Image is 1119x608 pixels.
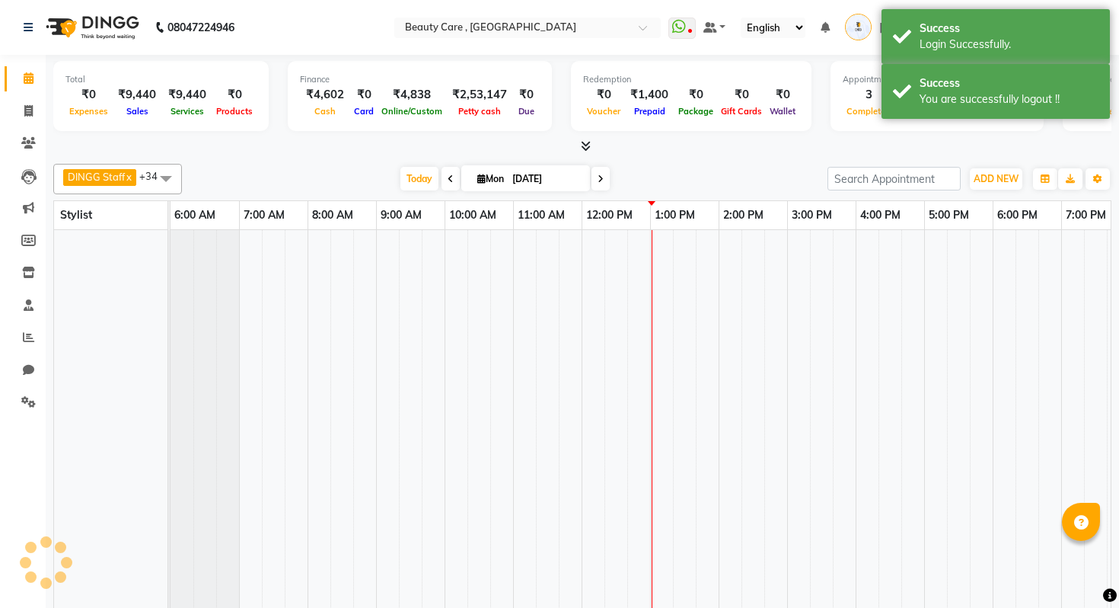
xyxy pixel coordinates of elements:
input: Search Appointment [827,167,961,190]
div: You are successfully logout !! [920,91,1098,107]
div: Finance [300,73,540,86]
span: Online/Custom [378,106,446,117]
span: Card [350,106,378,117]
div: Success [920,75,1098,91]
a: 9:00 AM [377,204,426,226]
a: 6:00 AM [171,204,219,226]
div: ₹9,440 [112,86,162,104]
a: 8:00 AM [308,204,357,226]
a: x [125,171,132,183]
div: ₹4,838 [378,86,446,104]
a: 11:00 AM [514,204,569,226]
a: 4:00 PM [856,204,904,226]
span: DINGG Staff [68,171,125,183]
div: ₹1,400 [624,86,674,104]
span: Gift Cards [717,106,766,117]
div: ₹0 [674,86,717,104]
button: ADD NEW [970,168,1022,190]
div: ₹0 [212,86,257,104]
a: 7:00 AM [240,204,289,226]
a: 5:00 PM [925,204,973,226]
div: ₹9,440 [162,86,212,104]
div: Redemption [583,73,799,86]
span: ADD NEW [974,173,1019,184]
a: 1:00 PM [651,204,699,226]
div: 3 [843,86,894,104]
input: 2025-09-01 [508,168,584,190]
a: 10:00 AM [445,204,500,226]
span: Stylist [60,208,92,222]
div: Login Successfully. [920,37,1098,53]
span: +34 [139,170,169,182]
b: 08047224946 [167,6,234,49]
span: Today [400,167,438,190]
span: Prepaid [630,106,669,117]
div: Appointment [843,73,1031,86]
div: ₹2,53,147 [446,86,513,104]
span: Completed [843,106,894,117]
span: Sales [123,106,152,117]
div: ₹0 [513,86,540,104]
span: Package [674,106,717,117]
div: ₹0 [583,86,624,104]
a: 7:00 PM [1062,204,1110,226]
div: ₹0 [717,86,766,104]
span: [PERSON_NAME][DEMOGRAPHIC_DATA] [879,20,1090,36]
a: 2:00 PM [719,204,767,226]
span: Petty cash [454,106,505,117]
span: Mon [473,173,508,184]
div: ₹0 [350,86,378,104]
div: ₹0 [65,86,112,104]
div: Success [920,21,1098,37]
span: Cash [311,106,340,117]
div: ₹4,602 [300,86,350,104]
span: Wallet [766,106,799,117]
span: Due [515,106,538,117]
span: Services [167,106,208,117]
a: 12:00 PM [582,204,636,226]
img: Ankit Jain [845,14,872,40]
a: 6:00 PM [993,204,1041,226]
span: Expenses [65,106,112,117]
div: ₹0 [766,86,799,104]
span: Products [212,106,257,117]
a: 3:00 PM [788,204,836,226]
div: Total [65,73,257,86]
img: logo [39,6,143,49]
span: Voucher [583,106,624,117]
